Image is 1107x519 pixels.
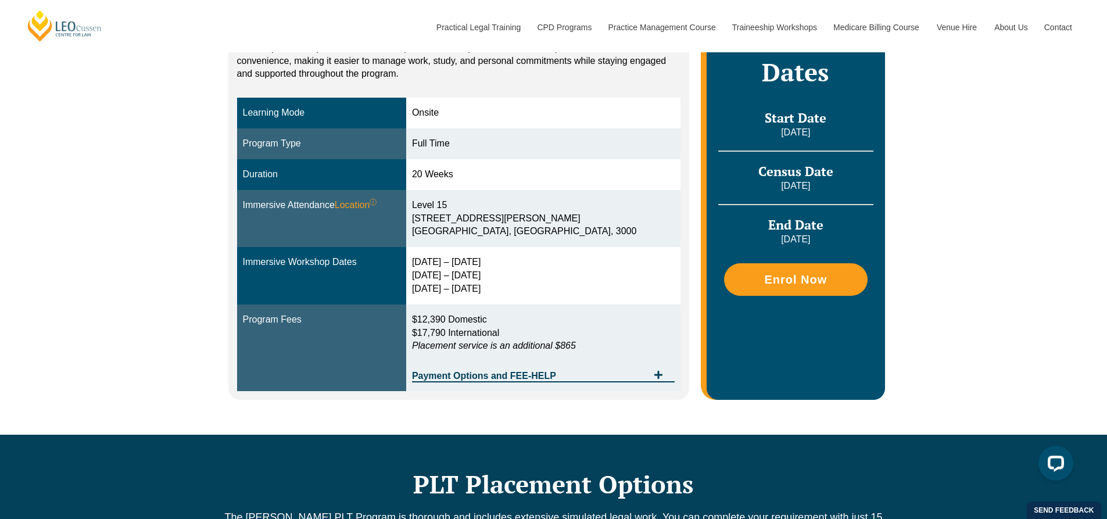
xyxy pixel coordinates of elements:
span: Location [335,199,377,212]
a: Enrol Now [724,263,867,296]
span: Census Date [758,163,833,180]
a: Practice Management Course [600,2,723,52]
iframe: LiveChat chat widget [1029,441,1078,490]
div: Program Type [243,137,400,151]
div: 20 Weeks [412,168,675,181]
span: Payment Options and FEE-HELP [412,371,648,381]
em: Placement service is an additional $865 [412,341,576,350]
div: Program Fees [243,313,400,327]
div: Onsite [412,106,675,120]
a: Medicare Billing Course [825,2,928,52]
h2: PLT Placement Options [223,470,885,499]
a: Traineeship Workshops [723,2,825,52]
span: Start Date [765,109,826,126]
div: [DATE] – [DATE] [DATE] – [DATE] [DATE] – [DATE] [412,256,675,296]
span: $17,790 International [412,328,499,338]
p: [DATE] [718,233,873,246]
div: Duration [243,168,400,181]
a: About Us [986,2,1036,52]
span: $12,390 Domestic [412,314,487,324]
a: Venue Hire [928,2,986,52]
a: [PERSON_NAME] Centre for Law [26,9,103,42]
div: Full Time [412,137,675,151]
span: Enrol Now [764,274,827,285]
div: Level 15 [STREET_ADDRESS][PERSON_NAME] [GEOGRAPHIC_DATA], [GEOGRAPHIC_DATA], 3000 [412,199,675,239]
a: CPD Programs [528,2,599,52]
span: End Date [768,216,823,233]
div: Immersive Attendance [243,199,400,212]
p: [DATE] [718,126,873,139]
a: Contact [1036,2,1081,52]
div: Immersive Workshop Dates [243,256,400,269]
div: Learning Mode [243,106,400,120]
a: Practical Legal Training [428,2,529,52]
sup: ⓘ [370,198,377,206]
h2: Dates [718,58,873,87]
p: [DATE] [718,180,873,192]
